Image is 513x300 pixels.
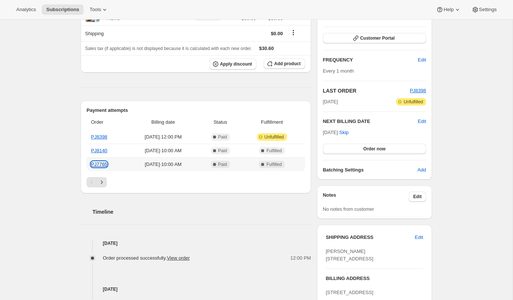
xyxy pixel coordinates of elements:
[12,4,40,15] button: Analytics
[218,148,227,154] span: Paid
[274,61,300,67] span: Add product
[266,161,281,167] span: Fulfilled
[91,134,107,140] a: PJ8398
[16,7,36,13] span: Analytics
[46,7,79,13] span: Subscriptions
[409,191,426,202] button: Edit
[259,46,274,51] span: $30.60
[323,56,418,64] h2: FREQUENCY
[326,249,374,261] span: [PERSON_NAME] [STREET_ADDRESS]
[443,7,453,13] span: Help
[87,114,127,130] th: Order
[91,161,107,167] a: PJ7765
[323,118,418,125] h2: NEXT BILLING DATE
[418,166,426,174] span: Add
[326,275,423,282] h3: BILLING ADDRESS
[323,191,409,202] h3: Notes
[410,88,426,93] a: PJ8398
[264,134,284,140] span: Unfulfilled
[326,234,415,241] h3: SHIPPING ADDRESS
[323,98,338,106] span: [DATE]
[335,127,353,139] button: Skip
[418,56,426,64] span: Edit
[323,144,426,154] button: Order now
[220,61,252,67] span: Apply discount
[85,4,113,15] button: Tools
[360,35,395,41] span: Customer Portal
[363,146,385,152] span: Order now
[218,134,227,140] span: Paid
[326,290,374,295] span: [STREET_ADDRESS]
[42,4,84,15] button: Subscriptions
[414,54,431,66] button: Edit
[467,4,501,15] button: Settings
[271,31,283,36] span: $0.00
[85,46,252,51] span: Sales tax (if applicable) is not displayed because it is calculated with each new order.
[97,177,107,187] button: Next
[218,161,227,167] span: Paid
[103,255,190,261] span: Order processed successfully.
[323,68,354,74] span: Every 1 month
[129,161,198,168] span: [DATE] · 10:00 AM
[264,59,305,69] button: Add product
[266,148,281,154] span: Fulfilled
[411,231,428,243] button: Edit
[479,7,497,13] span: Settings
[323,206,374,212] span: No notes from customer
[287,29,299,37] button: Shipping actions
[323,166,418,174] h6: Batching Settings
[129,119,198,126] span: Billing date
[323,87,410,94] h2: LAST ORDER
[81,25,179,41] th: Shipping
[87,177,305,187] nav: Pagination
[323,130,349,135] span: [DATE] ·
[415,234,423,241] span: Edit
[87,107,305,114] h2: Payment attempts
[129,147,198,154] span: [DATE] · 10:00 AM
[410,87,426,94] button: PJ8398
[418,118,426,125] button: Edit
[129,133,198,141] span: [DATE] · 12:00 PM
[290,254,311,262] span: 12:00 PM
[413,164,431,176] button: Add
[339,129,348,136] span: Skip
[243,119,301,126] span: Fulfillment
[81,240,311,247] h4: [DATE]
[202,119,239,126] span: Status
[413,194,422,200] span: Edit
[92,208,311,216] h2: Timeline
[81,286,311,293] h4: [DATE]
[404,99,423,105] span: Unfulfilled
[432,4,465,15] button: Help
[167,255,190,261] a: View order
[91,148,107,153] a: PJ8140
[323,33,426,43] button: Customer Portal
[90,7,101,13] span: Tools
[210,59,257,70] button: Apply discount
